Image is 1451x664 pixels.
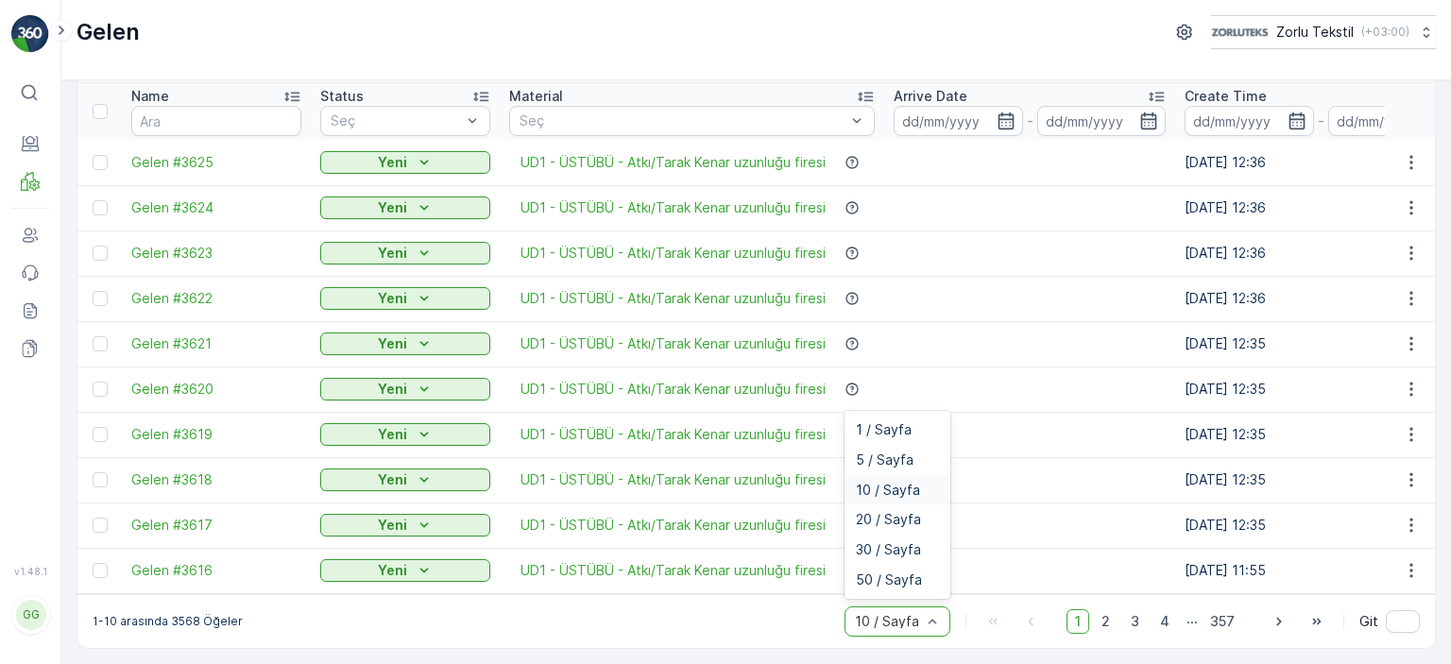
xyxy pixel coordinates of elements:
[320,87,364,106] p: Status
[856,452,913,468] span: 5 / Sayfa
[331,111,461,130] p: Seç
[16,403,88,419] span: Net Tutar :
[16,372,119,388] span: Malzeme Türü :
[1067,609,1089,634] span: 1
[131,561,301,580] a: Gelen #3616
[378,153,407,172] p: Yeni
[320,468,490,491] button: Yeni
[521,516,826,535] a: UD1 - ÜSTÜBÜ - Atkı/Tarak Kenar uzunluğu firesi
[93,155,108,170] div: Toggle Row Selected
[378,516,407,535] p: Yeni
[93,614,243,629] p: 1-10 arasında 3568 Öğeler
[62,310,145,326] span: Gelen #3616
[320,332,490,355] button: Yeni
[11,581,49,649] button: GG
[16,310,62,326] span: Name :
[520,111,845,130] p: Seç
[521,425,826,444] span: UD1 - ÜSTÜBÜ - Atkı/Tarak Kenar uzunluğu firesi
[1152,609,1178,634] span: 4
[93,291,108,306] div: Toggle Row Selected
[856,542,921,557] span: 30 / Sayfa
[521,334,826,353] a: UD1 - ÜSTÜBÜ - Atkı/Tarak Kenar uzunluğu firesi
[1185,106,1314,136] input: dd/mm/yyyy
[131,106,301,136] input: Ara
[320,196,490,219] button: Yeni
[521,561,826,580] a: UD1 - ÜSTÜBÜ - Atkı/Tarak Kenar uzunluğu firesi
[677,16,771,39] p: Gelen #3616
[131,425,301,444] a: Gelen #3619
[83,341,111,357] span: 0 kg
[16,434,94,451] span: Son Ağırlık :
[1211,15,1436,49] button: Zorlu Tekstil(+03:00)
[856,483,920,498] span: 10 / Sayfa
[1359,612,1378,631] span: Git
[320,242,490,264] button: Yeni
[88,403,116,419] span: 0 kg
[320,423,490,446] button: Yeni
[856,572,922,587] span: 50 / Sayfa
[131,470,301,489] a: Gelen #3618
[131,198,301,217] a: Gelen #3624
[378,380,407,399] p: Yeni
[11,566,49,577] span: v 1.48.1
[1185,87,1267,106] p: Create Time
[93,200,108,215] div: Toggle Row Selected
[131,153,301,172] a: Gelen #3625
[1318,110,1324,132] p: -
[378,470,407,489] p: Yeni
[1276,23,1354,42] p: Zorlu Tekstil
[521,153,826,172] a: UD1 - ÜSTÜBÜ - Atkı/Tarak Kenar uzunluğu firesi
[131,244,301,263] a: Gelen #3623
[131,380,301,399] a: Gelen #3620
[1122,609,1148,634] span: 3
[1202,609,1243,634] span: 357
[1186,609,1198,634] p: ...
[94,434,123,451] span: 0 kg
[131,87,169,106] p: Name
[131,289,301,308] a: Gelen #3622
[1093,609,1118,634] span: 2
[378,198,407,217] p: Yeni
[93,246,108,261] div: Toggle Row Selected
[521,244,826,263] span: UD1 - ÜSTÜBÜ - Atkı/Tarak Kenar uzunluğu firesi
[16,341,83,357] span: İlk Ağırlık :
[119,372,436,388] span: UD1 - ÜSTÜBÜ - Atkı/Tarak Kenar uzunluğu firesi
[894,87,967,106] p: Arrive Date
[521,380,826,399] a: UD1 - ÜSTÜBÜ - Atkı/Tarak Kenar uzunluğu firesi
[131,334,301,353] a: Gelen #3621
[894,106,1023,136] input: dd/mm/yyyy
[378,334,407,353] p: Yeni
[320,559,490,582] button: Yeni
[378,425,407,444] p: Yeni
[93,336,108,351] div: Toggle Row Selected
[521,289,826,308] span: UD1 - ÜSTÜBÜ - Atkı/Tarak Kenar uzunluğu firesi
[320,514,490,536] button: Yeni
[16,600,46,630] div: GG
[131,516,301,535] a: Gelen #3617
[320,287,490,310] button: Yeni
[93,427,108,442] div: Toggle Row Selected
[1027,110,1033,132] p: -
[521,198,826,217] a: UD1 - ÜSTÜBÜ - Atkı/Tarak Kenar uzunluğu firesi
[11,15,49,53] img: logo
[378,289,407,308] p: Yeni
[77,17,140,47] p: Gelen
[93,563,108,578] div: Toggle Row Selected
[509,87,563,106] p: Material
[320,151,490,174] button: Yeni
